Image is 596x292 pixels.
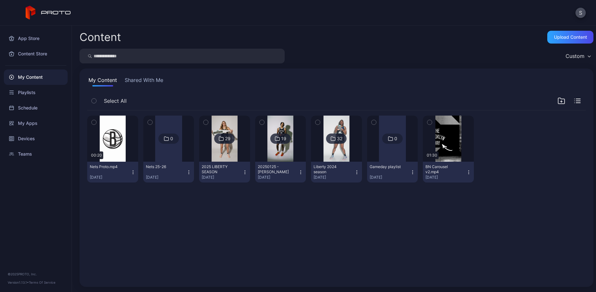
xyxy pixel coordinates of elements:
div: [DATE] [425,175,466,180]
a: Terms Of Service [29,280,55,284]
div: 20250125 - Brooklyn Nets [258,164,293,174]
div: [DATE] [258,175,298,180]
div: 19 [281,136,286,142]
div: Nets Proto.mp4 [90,164,125,169]
div: [DATE] [370,175,410,180]
div: [DATE] [314,175,354,180]
button: Upload Content [547,31,593,44]
button: Shared With Me [123,76,164,86]
div: Liberty 2024 season [314,164,349,174]
a: Devices [4,131,68,146]
a: Playlists [4,85,68,100]
button: Gameday playlist[DATE] [367,162,418,182]
div: © 2025 PROTO, Inc. [8,272,64,277]
div: BN Carousel v2.mp4 [425,164,461,174]
button: Nets 25-26[DATE] [143,162,194,182]
div: [DATE] [202,175,242,180]
span: Version 1.13.1 • [8,280,29,284]
a: Teams [4,146,68,162]
a: Schedule [4,100,68,116]
button: My Content [87,76,118,86]
button: Nets Proto.mp4[DATE] [87,162,138,182]
button: Custom [562,49,593,63]
div: Upload Content [554,35,587,40]
div: 0 [394,136,397,142]
div: Custom [566,53,584,59]
div: 0 [170,136,173,142]
div: Nets 25-26 [146,164,181,169]
button: 20250125 - [PERSON_NAME][DATE] [255,162,306,182]
button: S [575,8,586,18]
div: 29 [225,136,231,142]
button: BN Carousel v2.mp4[DATE] [423,162,474,182]
a: My Apps [4,116,68,131]
button: Liberty 2024 season[DATE] [311,162,362,182]
div: Gameday playlist [370,164,405,169]
a: Content Store [4,46,68,61]
div: 2025 LIBERTY SEASON [202,164,237,174]
div: 32 [337,136,342,142]
div: [DATE] [146,175,187,180]
a: App Store [4,31,68,46]
a: My Content [4,69,68,85]
button: 2025 LIBERTY SEASON[DATE] [199,162,250,182]
div: [DATE] [90,175,130,180]
span: Select All [104,97,127,105]
div: Content [80,32,121,43]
